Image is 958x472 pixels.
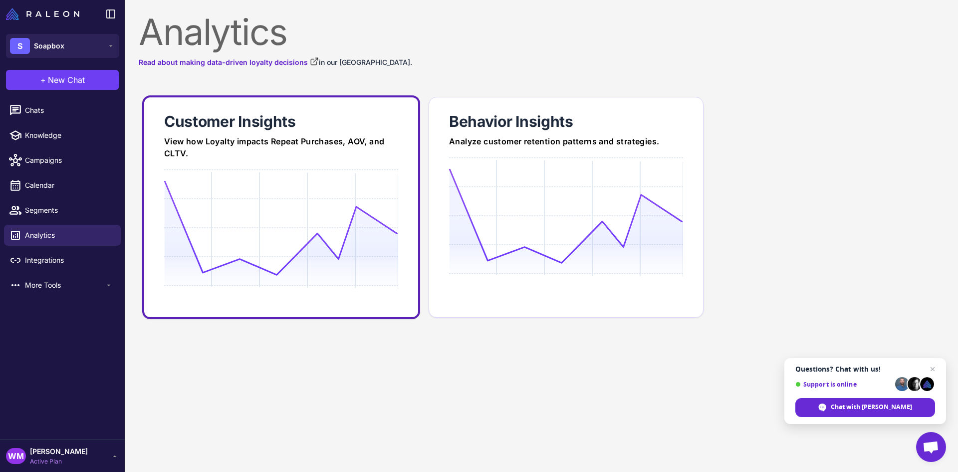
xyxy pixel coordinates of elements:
span: Chat with [PERSON_NAME] [831,403,912,412]
span: Knowledge [25,130,113,141]
button: SSoapbox [6,34,119,58]
span: in our [GEOGRAPHIC_DATA]. [319,58,412,66]
span: Chats [25,105,113,116]
span: + [40,74,46,86]
a: Read about making data-driven loyalty decisions [139,57,319,68]
div: S [10,38,30,54]
span: Active Plan [30,457,88,466]
span: Support is online [795,381,892,388]
a: Analytics [4,225,121,246]
button: +New Chat [6,70,119,90]
a: Calendar [4,175,121,196]
img: Raleon Logo [6,8,79,20]
a: Customer InsightsView how Loyalty impacts Repeat Purchases, AOV, and CLTV. [142,95,420,319]
div: View how Loyalty impacts Repeat Purchases, AOV, and CLTV. [164,135,398,159]
span: Chat with [PERSON_NAME] [795,398,935,417]
span: Analytics [25,230,113,241]
span: Soapbox [34,40,64,51]
span: Calendar [25,180,113,191]
a: Behavior InsightsAnalyze customer retention patterns and strategies. [429,97,704,318]
a: Integrations [4,250,121,271]
span: [PERSON_NAME] [30,446,88,457]
a: Chats [4,100,121,121]
span: Integrations [25,255,113,266]
a: Campaigns [4,150,121,171]
span: Campaigns [25,155,113,166]
span: Segments [25,205,113,216]
div: Behavior Insights [449,111,683,131]
a: Knowledge [4,125,121,146]
span: New Chat [48,74,85,86]
span: More Tools [25,280,105,291]
span: Questions? Chat with us! [795,365,935,373]
div: Customer Insights [164,111,398,131]
div: Analytics [139,14,944,50]
a: Open chat [916,432,946,462]
a: Segments [4,200,121,221]
div: WM [6,448,26,464]
div: Analyze customer retention patterns and strategies. [449,135,683,147]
